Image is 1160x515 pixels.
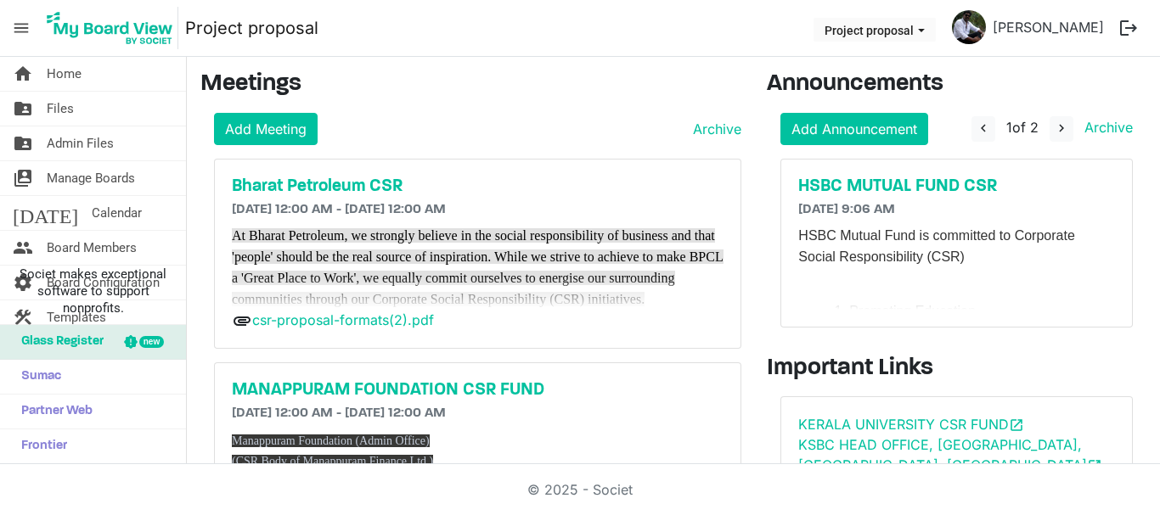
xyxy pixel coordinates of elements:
[13,231,33,265] span: people
[1050,116,1073,142] button: navigate_next
[798,176,1115,197] a: HSBC MUTUAL FUND CSR
[1078,119,1133,136] a: Archive
[767,70,1146,99] h3: Announcements
[47,161,135,195] span: Manage Boards
[42,7,185,49] a: My Board View Logo
[13,360,61,394] span: Sumac
[1006,119,1012,136] span: 1
[13,57,33,91] span: home
[13,161,33,195] span: switch_account
[13,126,33,160] span: folder_shared
[232,311,252,331] span: attachment
[798,416,1024,433] a: KERALA UNIVERSITY CSR FUNDopen_in_new
[42,7,178,49] img: My Board View Logo
[798,436,1102,473] a: KSBC HEAD OFFICE, [GEOGRAPHIC_DATA],[GEOGRAPHIC_DATA], [GEOGRAPHIC_DATA]open_in_new
[1087,458,1102,473] span: open_in_new
[686,119,741,139] a: Archive
[232,406,724,422] h6: [DATE] 12:00 AM - [DATE] 12:00 AM
[214,113,318,145] a: Add Meeting
[92,196,142,230] span: Calendar
[8,266,178,316] span: Societ makes exceptional software to support nonprofits.
[1111,10,1146,46] button: logout
[1054,120,1069,136] span: navigate_next
[232,228,724,306] span: At Bharat Petroleum, we strongly believe in the social responsibility of business and that 'peopl...
[798,203,895,216] span: [DATE] 9:06 AM
[13,325,104,359] span: Glass Register
[185,11,318,45] a: Project proposal
[232,434,430,447] span: Manappuram Foundation (Admin Office)
[13,92,33,126] span: folder_shared
[232,455,433,467] span: (CSR Body of Manappuram Finance Ltd.)
[798,228,1074,264] span: HSBC Mutual Fund is committed to Corporate Social Responsibility (CSR)
[47,57,82,91] span: Home
[252,311,434,328] a: csr-proposal-formats(2).pdf
[1006,119,1039,136] span: of 2
[1009,417,1024,433] span: open_in_new
[139,336,164,348] div: new
[232,380,724,400] a: MANAPPURAM FOUNDATION CSR FUND
[976,120,991,136] span: navigate_before
[527,481,633,498] a: © 2025 - Societ
[952,10,986,44] img: hSUB5Hwbk44obJUHC4p8SpJiBkby1CPMa6WHdO4unjbwNk2QqmooFCj6Eu6u6-Q6MUaBHHRodFmU3PnQOABFnA_thumb.png
[200,70,741,99] h3: Meetings
[13,395,93,428] span: Partner Web
[5,12,37,44] span: menu
[971,116,995,142] button: navigate_before
[13,429,67,463] span: Frontier
[47,231,137,265] span: Board Members
[767,355,1146,383] h3: Important Links
[232,176,724,197] a: Bharat Petroleum CSR
[47,126,114,160] span: Admin Files
[232,202,724,218] h6: [DATE] 12:00 AM - [DATE] 12:00 AM
[13,196,78,230] span: [DATE]
[47,92,74,126] span: Files
[780,113,928,145] a: Add Announcement
[986,10,1111,44] a: [PERSON_NAME]
[814,18,936,42] button: Project proposal dropdownbutton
